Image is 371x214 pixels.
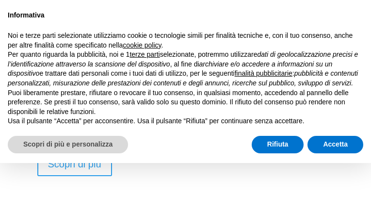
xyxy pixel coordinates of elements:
p: Per quanto riguarda la pubblicità, noi e 1 selezionate, potremmo utilizzare , al fine di e tratta... [8,50,363,88]
p: Puoi liberamente prestare, rifiutare o revocare il tuo consenso, in qualsiasi momento, accedendo ... [8,88,363,117]
em: dati di geolocalizzazione precisi e l’identificazione attraverso la scansione del dispositivo [8,50,358,68]
a: cookie policy [123,41,161,49]
button: Rifiuta [252,136,304,153]
em: pubblicità e contenuti personalizzati, misurazione delle prestazioni dei contenuti e degli annunc... [8,69,358,87]
button: finalità pubblicitarie [235,69,292,79]
p: Usa il pulsante “Accetta” per acconsentire. Usa il pulsante “Rifiuta” per continuare senza accett... [8,116,363,126]
button: terze parti [129,50,160,60]
h2: Informativa [8,12,363,23]
p: Noi e terze parti selezionate utilizziamo cookie o tecnologie simili per finalità tecniche e, con... [8,31,363,50]
button: Accetta [307,136,363,153]
button: Scopri di più e personalizza [8,136,128,153]
a: Scopri di più [37,152,112,176]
